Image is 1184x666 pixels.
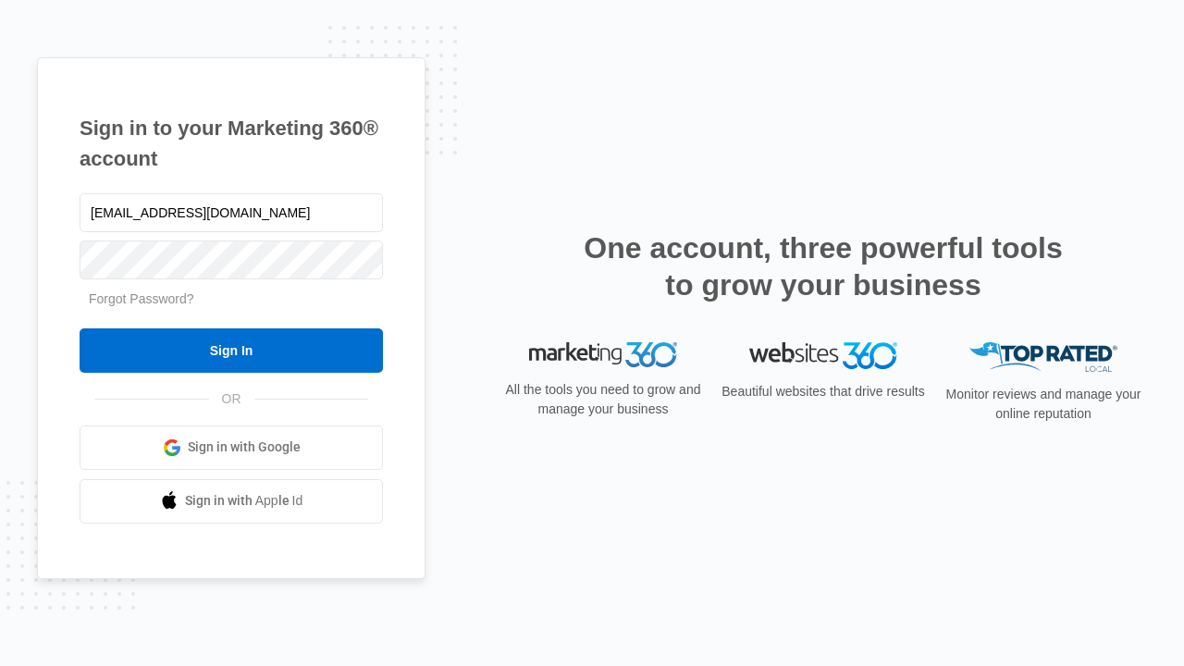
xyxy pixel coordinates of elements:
[80,479,383,524] a: Sign in with Apple Id
[940,385,1147,424] p: Monitor reviews and manage your online reputation
[80,113,383,174] h1: Sign in to your Marketing 360® account
[80,425,383,470] a: Sign in with Google
[185,491,303,511] span: Sign in with Apple Id
[578,229,1068,303] h2: One account, three powerful tools to grow your business
[969,342,1117,373] img: Top Rated Local
[80,193,383,232] input: Email
[80,328,383,373] input: Sign In
[188,438,301,457] span: Sign in with Google
[529,342,677,368] img: Marketing 360
[209,389,254,409] span: OR
[749,342,897,369] img: Websites 360
[499,380,707,419] p: All the tools you need to grow and manage your business
[89,291,194,306] a: Forgot Password?
[720,382,927,401] p: Beautiful websites that drive results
